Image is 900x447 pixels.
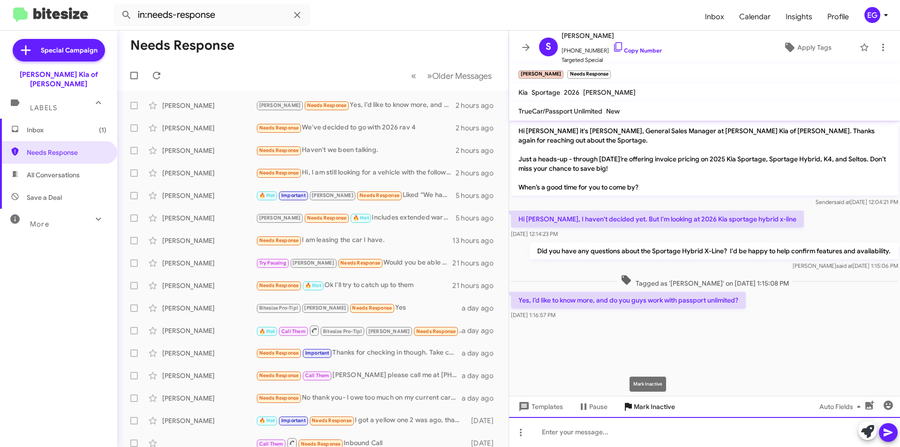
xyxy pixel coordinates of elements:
[340,260,380,266] span: Needs Response
[456,146,501,155] div: 2 hours ago
[162,168,256,178] div: [PERSON_NAME]
[162,101,256,110] div: [PERSON_NAME]
[301,441,341,447] span: Needs Response
[452,236,501,245] div: 13 hours ago
[99,125,106,135] span: (1)
[518,70,563,79] small: [PERSON_NAME]
[312,192,353,198] span: [PERSON_NAME]
[819,398,864,415] span: Auto Fields
[259,102,301,108] span: [PERSON_NAME]
[256,190,456,201] div: Liked “We haven't put it on our lot yet; it's supposed to be priced in the mid-30s.”
[259,147,299,153] span: Needs Response
[856,7,890,23] button: EG
[162,326,256,335] div: [PERSON_NAME]
[256,370,462,381] div: [PERSON_NAME] please call me at [PHONE_NUMBER]
[836,262,853,269] span: said at
[281,417,306,424] span: Important
[27,125,106,135] span: Inbox
[259,170,299,176] span: Needs Response
[353,215,369,221] span: 🔥 Hot
[411,70,416,82] span: «
[456,101,501,110] div: 2 hours ago
[256,145,456,156] div: Haven't we been talking.
[589,398,607,415] span: Pause
[41,45,97,55] span: Special Campaign
[617,274,793,288] span: Tagged as '[PERSON_NAME]' on [DATE] 1:15:08 PM
[462,394,501,403] div: a day ago
[583,88,636,97] span: [PERSON_NAME]
[259,395,299,401] span: Needs Response
[162,394,256,403] div: [PERSON_NAME]
[256,258,452,268] div: Would you be able to do $84k on it? If so I would be willing to move forward and can bring it dow...
[570,398,615,415] button: Pause
[162,213,256,223] div: [PERSON_NAME]
[416,328,456,334] span: Needs Response
[162,281,256,290] div: [PERSON_NAME]
[517,398,563,415] span: Templates
[27,148,106,157] span: Needs Response
[30,104,57,112] span: Labels
[613,47,662,54] a: Copy Number
[816,198,898,205] span: Sender [DATE] 12:04:21 PM
[834,198,850,205] span: said at
[304,305,346,311] span: [PERSON_NAME]
[259,441,284,447] span: Call Them
[162,303,256,313] div: [PERSON_NAME]
[406,66,497,85] nav: Page navigation example
[256,325,462,336] div: With [PERSON_NAME] sx pretige
[793,262,898,269] span: [PERSON_NAME] [DATE] 1:15:06 PM
[259,125,299,131] span: Needs Response
[509,398,570,415] button: Templates
[259,328,275,334] span: 🔥 Hot
[259,215,301,221] span: [PERSON_NAME]
[615,398,682,415] button: Mark Inactive
[256,415,466,426] div: I got a yellow one 2 was ago, thank you
[256,122,456,133] div: We've decided to go with 2026 rav 4
[305,372,330,379] span: Call Them
[305,282,321,288] span: 🔥 Hot
[697,3,732,30] a: Inbox
[307,215,347,221] span: Needs Response
[256,235,452,246] div: I am leasing the car I have.
[256,303,462,313] div: Yes
[812,398,872,415] button: Auto Fields
[562,30,662,41] span: [PERSON_NAME]
[256,280,452,291] div: Ok I'll try to catch up to them
[27,170,80,180] span: All Conversations
[305,350,330,356] span: Important
[518,107,602,115] span: TrueCar/Passport Unlimited
[256,393,462,403] div: No thank you- I owe too much on my current car so I am just browsing for when my equity better al...
[511,311,555,318] span: [DATE] 1:16:57 PM
[256,348,462,358] div: Thanks for checking in though. Take care
[292,260,334,266] span: [PERSON_NAME]
[634,398,675,415] span: Mark Inactive
[462,326,501,335] div: a day ago
[456,123,501,133] div: 2 hours ago
[130,38,234,53] h1: Needs Response
[13,39,105,61] a: Special Campaign
[162,123,256,133] div: [PERSON_NAME]
[511,122,898,196] p: Hi [PERSON_NAME] it's [PERSON_NAME], General Sales Manager at [PERSON_NAME] Kia of [PERSON_NAME]....
[530,242,898,259] p: Did you have any questions about the Sportage Hybrid X-Line? I'd be happy to help confirm feature...
[427,70,432,82] span: »
[462,349,501,358] div: a day ago
[732,3,778,30] a: Calendar
[162,191,256,200] div: [PERSON_NAME]
[432,71,492,81] span: Older Messages
[797,39,832,56] span: Apply Tags
[256,212,456,223] div: Includes extended warranty
[532,88,560,97] span: Sportage
[281,328,306,334] span: Call Them
[323,328,362,334] span: Bitesize Pro-Tip!
[421,66,497,85] button: Next
[864,7,880,23] div: EG
[511,211,804,227] p: Hi [PERSON_NAME], I haven't decided yet. But I'm looking at 2026 Kia sportage hybrid x-line
[518,88,528,97] span: Kia
[259,282,299,288] span: Needs Response
[27,193,62,202] span: Save a Deal
[630,377,666,392] div: Mark Inactive
[259,260,286,266] span: Try Pausing
[307,102,347,108] span: Needs Response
